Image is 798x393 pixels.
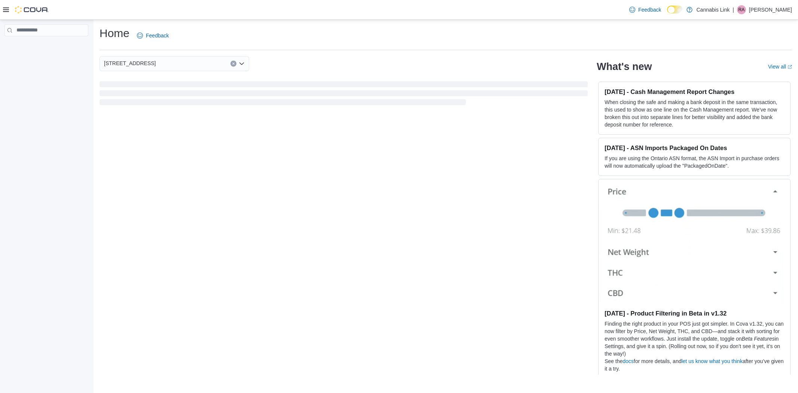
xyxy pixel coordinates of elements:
p: Cannabis Link [696,5,730,14]
h2: What's new [597,61,652,73]
p: If you are using the Ontario ASN format, the ASN Import in purchase orders will now automatically... [605,155,784,170]
h3: [DATE] - Product Filtering in Beta in v1.32 [605,310,784,317]
svg: External link [788,65,792,69]
h3: [DATE] - Cash Management Report Changes [605,88,784,95]
p: [PERSON_NAME] [749,5,792,14]
h1: Home [100,26,129,41]
img: Cova [15,6,49,13]
input: Dark Mode [667,6,683,13]
em: Beta Features [742,336,775,342]
nav: Complex example [4,38,88,56]
p: When closing the safe and making a bank deposit in the same transaction, this used to show as one... [605,98,784,128]
a: View allExternal link [768,64,792,70]
a: Feedback [134,28,172,43]
a: docs [623,358,634,364]
div: Richard Auger [737,5,746,14]
button: Open list of options [239,61,245,67]
h3: [DATE] - ASN Imports Packaged On Dates [605,144,784,152]
p: See the for more details, and after you’ve given it a try. [605,357,784,372]
span: Loading [100,83,588,107]
span: Feedback [638,6,661,13]
a: Feedback [626,2,664,17]
span: Feedback [146,32,169,39]
p: | [733,5,734,14]
span: [STREET_ADDRESS] [104,59,156,68]
span: RA [739,5,745,14]
p: Finding the right product in your POS just got simpler. In Cova v1.32, you can now filter by Pric... [605,320,784,357]
button: Clear input [230,61,236,67]
a: let us know what you think [681,358,742,364]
